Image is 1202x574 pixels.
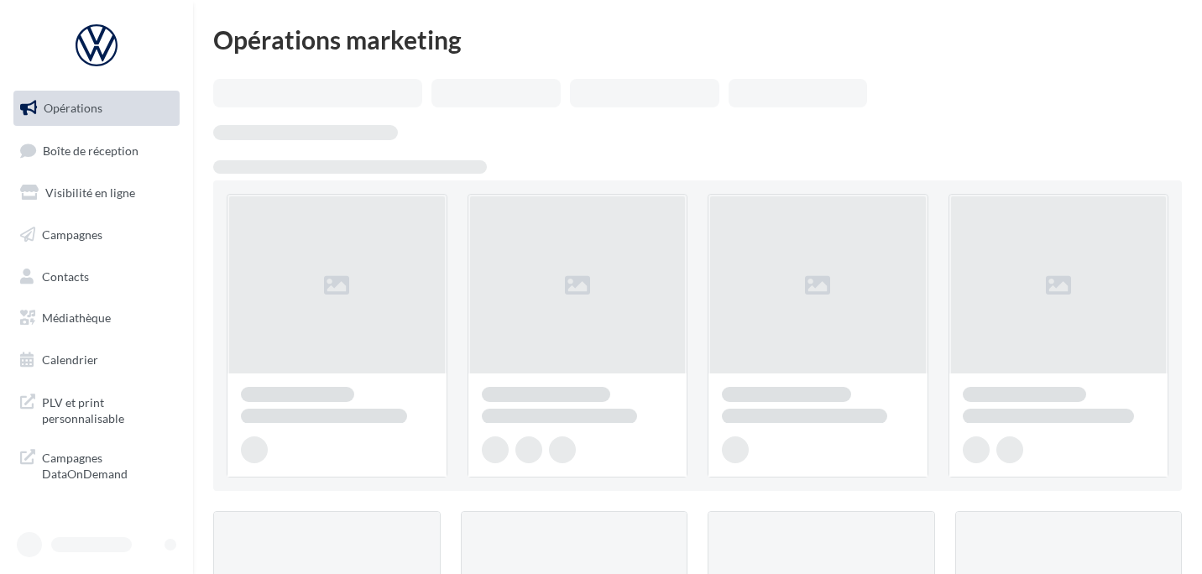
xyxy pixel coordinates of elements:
[42,446,173,483] span: Campagnes DataOnDemand
[10,440,183,489] a: Campagnes DataOnDemand
[10,342,183,378] a: Calendrier
[10,133,183,169] a: Boîte de réception
[44,101,102,115] span: Opérations
[10,217,183,253] a: Campagnes
[10,175,183,211] a: Visibilité en ligne
[45,185,135,200] span: Visibilité en ligne
[42,352,98,367] span: Calendrier
[42,391,173,427] span: PLV et print personnalisable
[10,91,183,126] a: Opérations
[213,27,1182,52] div: Opérations marketing
[10,384,183,434] a: PLV et print personnalisable
[42,310,111,325] span: Médiathèque
[43,143,138,157] span: Boîte de réception
[42,227,102,242] span: Campagnes
[42,269,89,283] span: Contacts
[10,300,183,336] a: Médiathèque
[10,259,183,295] a: Contacts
